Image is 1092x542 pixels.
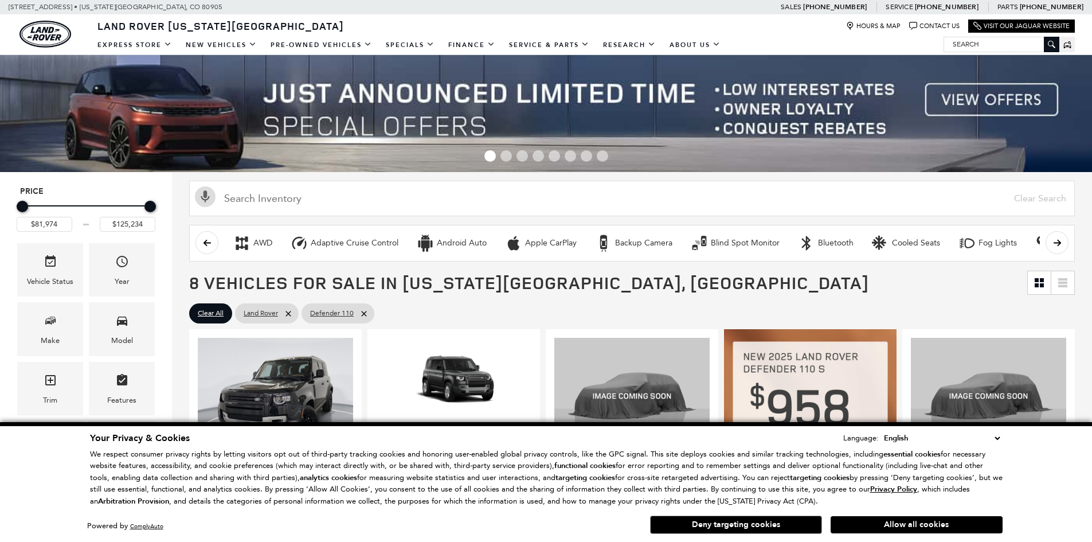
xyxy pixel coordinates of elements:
[500,150,512,162] span: Go to slide 2
[97,19,344,33] span: Land Rover [US_STATE][GEOGRAPHIC_DATA]
[516,150,528,162] span: Go to slide 3
[866,231,946,255] button: Cooled SeatsCooled Seats
[410,231,493,255] button: Android AutoAndroid Auto
[91,35,179,55] a: EXPRESS STORE
[915,2,979,11] a: [PHONE_NUMBER]
[997,3,1018,11] span: Parts
[198,306,224,321] span: Clear All
[909,22,960,30] a: Contact Us
[944,37,1059,51] input: Search
[227,231,279,255] button: AWDAWD
[792,231,860,255] button: BluetoothBluetooth
[130,522,163,530] a: ComplyAuto
[115,252,129,275] span: Year
[90,449,1003,508] p: We respect consumer privacy rights by letting visitors opt out of third-party tracking cookies an...
[89,302,155,356] div: ModelModel
[831,516,1003,533] button: Allow all cookies
[310,306,354,321] span: Defender 110
[870,485,917,493] a: Privacy Policy
[554,338,710,454] img: 2025 LAND ROVER Defender 110 S
[198,338,353,454] img: 2025 LAND ROVER Defender 110 S
[19,21,71,48] img: Land Rover
[17,197,155,232] div: Price
[790,473,850,483] strong: targeting cookies
[144,201,156,212] div: Maximum Price
[195,231,218,254] button: scroll left
[883,449,941,459] strong: essential cookies
[233,235,251,252] div: AWD
[846,22,901,30] a: Hours & Map
[179,35,264,55] a: New Vehicles
[376,338,531,425] img: 2025 LAND ROVER Defender 110 400PS S
[19,21,71,48] a: land-rover
[952,231,1023,255] button: Fog LightsFog Lights
[107,394,136,407] div: Features
[311,238,398,248] div: Adaptive Cruise Control
[437,238,487,248] div: Android Auto
[818,238,854,248] div: Bluetooth
[41,334,60,347] div: Make
[781,3,801,11] span: Sales
[284,231,405,255] button: Adaptive Cruise ControlAdaptive Cruise Control
[253,238,272,248] div: AWD
[803,2,867,11] a: [PHONE_NUMBER]
[1020,2,1083,11] a: [PHONE_NUMBER]
[17,243,83,297] div: VehicleVehicle Status
[9,3,222,11] a: [STREET_ADDRESS] • [US_STATE][GEOGRAPHIC_DATA], CO 80905
[502,35,596,55] a: Service & Parts
[872,235,889,252] div: Cooled Seats
[973,22,1070,30] a: Visit Our Jaguar Website
[379,35,441,55] a: Specials
[17,217,72,232] input: Minimum
[115,311,129,334] span: Model
[89,421,155,474] div: TransmissionTransmission
[244,306,278,321] span: Land Rover
[711,238,780,248] div: Blind Spot Monitor
[91,35,727,55] nav: Main Navigation
[663,35,727,55] a: About Us
[886,3,913,11] span: Service
[505,235,522,252] div: Apple CarPlay
[89,243,155,297] div: YearYear
[91,19,351,33] a: Land Rover [US_STATE][GEOGRAPHIC_DATA]
[595,235,612,252] div: Backup Camera
[43,394,57,407] div: Trim
[17,421,83,474] div: FueltypeFueltype
[798,235,815,252] div: Bluetooth
[111,334,133,347] div: Model
[911,338,1066,454] img: 2025 LAND ROVER Defender 110 X-Dynamic SE
[870,484,917,494] u: Privacy Policy
[100,217,155,232] input: Maximum
[565,150,576,162] span: Go to slide 6
[1046,231,1068,254] button: scroll right
[98,496,169,506] strong: Arbitration Provision
[554,461,616,471] strong: functional cookies
[291,235,308,252] div: Adaptive Cruise Control
[484,150,496,162] span: Go to slide 1
[20,186,152,197] h5: Price
[441,35,502,55] a: Finance
[979,238,1017,248] div: Fog Lights
[264,35,379,55] a: Pre-Owned Vehicles
[958,235,976,252] div: Fog Lights
[17,302,83,356] div: MakeMake
[17,201,28,212] div: Minimum Price
[549,150,560,162] span: Go to slide 5
[189,271,869,294] span: 8 Vehicles for Sale in [US_STATE][GEOGRAPHIC_DATA], [GEOGRAPHIC_DATA]
[417,235,434,252] div: Android Auto
[589,231,679,255] button: Backup CameraBackup Camera
[115,275,130,288] div: Year
[892,238,940,248] div: Cooled Seats
[650,516,822,534] button: Deny targeting cookies
[596,35,663,55] a: Research
[44,252,57,275] span: Vehicle
[525,238,577,248] div: Apple CarPlay
[499,231,583,255] button: Apple CarPlayApple CarPlay
[555,473,615,483] strong: targeting cookies
[195,186,216,207] svg: Click to toggle on voice search
[189,181,1075,216] input: Search Inventory
[533,150,544,162] span: Go to slide 4
[1035,235,1052,252] div: Keyless Entry
[44,311,57,334] span: Make
[27,275,73,288] div: Vehicle Status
